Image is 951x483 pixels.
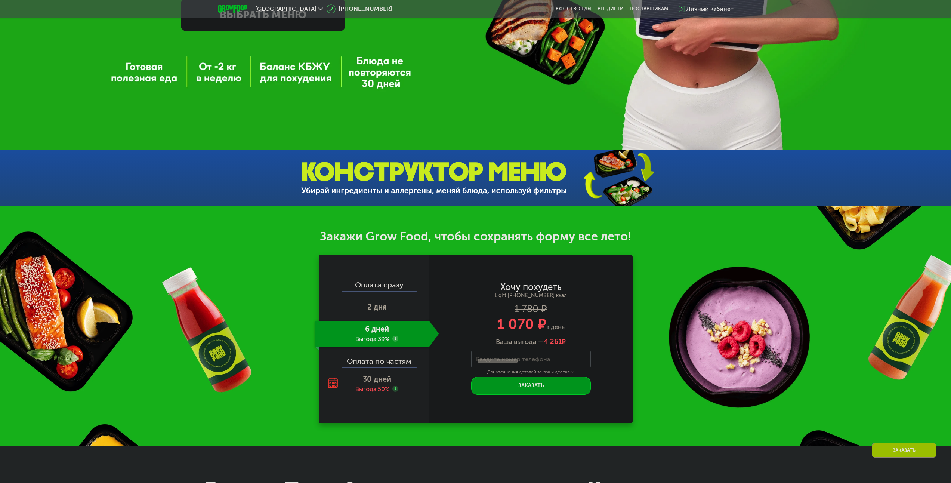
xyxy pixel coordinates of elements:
span: 2 дня [367,302,387,311]
div: поставщикам [630,6,668,12]
a: Вендинги [598,6,624,12]
div: Заказать [872,443,936,458]
span: 4 261 [544,338,562,346]
a: Качество еды [556,6,592,12]
span: [GEOGRAPHIC_DATA] [255,6,317,12]
a: [PHONE_NUMBER] [327,4,392,13]
span: 30 дней [363,375,391,384]
div: Оплата по частям [319,350,429,367]
div: Light [PHONE_NUMBER] ккал [429,292,633,299]
div: Ваша выгода — [429,338,633,346]
span: в день [546,323,565,330]
div: Оплата сразу [319,281,429,291]
div: Хочу похудеть [500,283,562,291]
div: Выгода 50% [355,385,389,393]
label: Введите номер телефона [476,357,550,361]
div: Для уточнения деталей заказа и доставки [471,369,591,375]
span: ₽ [544,338,566,346]
div: Личный кабинет [686,4,734,13]
span: 1 070 ₽ [497,316,546,333]
div: 1 780 ₽ [429,305,633,313]
button: Заказать [471,377,591,395]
